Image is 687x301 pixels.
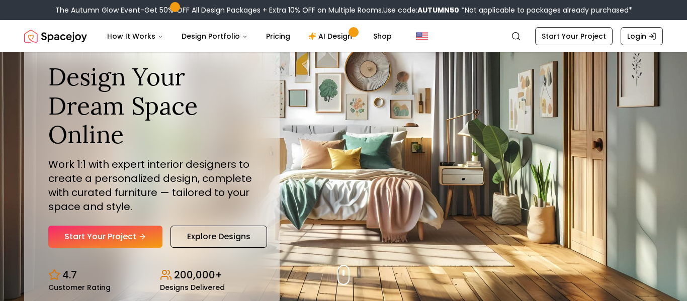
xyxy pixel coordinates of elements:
a: Start Your Project [48,226,162,248]
small: Customer Rating [48,284,111,291]
img: United States [416,30,428,42]
h1: Design Your Dream Space Online [48,62,255,149]
p: Work 1:1 with expert interior designers to create a personalized design, complete with curated fu... [48,157,255,214]
div: Design stats [48,260,255,291]
nav: Main [99,26,400,46]
button: How It Works [99,26,171,46]
nav: Global [24,20,663,52]
p: 200,000+ [174,268,222,282]
div: The Autumn Glow Event-Get 50% OFF All Design Packages + Extra 10% OFF on Multiple Rooms. [55,5,632,15]
span: Use code: [383,5,459,15]
a: Start Your Project [535,27,613,45]
a: Explore Designs [170,226,267,248]
a: Shop [365,26,400,46]
b: AUTUMN50 [417,5,459,15]
a: Spacejoy [24,26,87,46]
a: Pricing [258,26,298,46]
p: 4.7 [62,268,77,282]
span: *Not applicable to packages already purchased* [459,5,632,15]
small: Designs Delivered [160,284,225,291]
button: Design Portfolio [174,26,256,46]
img: Spacejoy Logo [24,26,87,46]
a: Login [621,27,663,45]
a: AI Design [300,26,363,46]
